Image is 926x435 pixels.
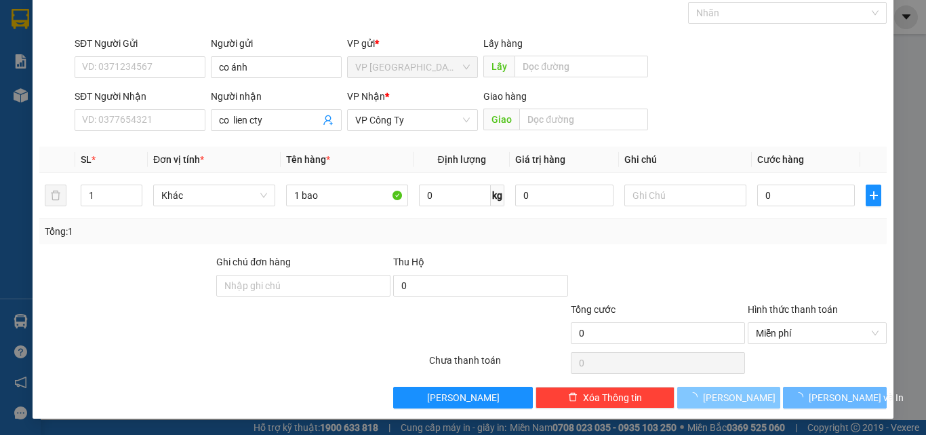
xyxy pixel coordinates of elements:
[48,7,184,45] strong: CÔNG TY CP BÌNH TÂM
[756,323,879,343] span: Miễn phí
[25,78,152,91] span: VP [GEOGRAPHIC_DATA] -
[483,38,523,49] span: Lấy hàng
[757,154,804,165] span: Cước hàng
[866,185,881,206] button: plus
[121,96,188,109] span: 0338839210 -
[5,78,25,91] span: Gửi:
[161,185,267,206] span: Khác
[355,57,470,77] span: VP Tân Bình
[866,190,881,201] span: plus
[677,387,781,409] button: [PERSON_NAME]
[583,390,642,405] span: Xóa Thông tin
[393,257,424,267] span: Thu Hộ
[48,48,190,73] span: 085 88 555 88
[794,392,809,402] span: loading
[211,36,342,51] div: Người gửi
[483,56,515,77] span: Lấy
[45,185,66,206] button: delete
[491,185,504,206] span: kg
[703,390,776,405] span: [PERSON_NAME]
[5,10,46,71] img: logo
[619,147,752,173] th: Ghi chú
[437,154,485,165] span: Định lượng
[48,48,190,73] span: VP Tân Bình ĐT:
[748,304,838,315] label: Hình thức thanh toán
[5,96,188,109] span: Nhận:
[519,109,648,130] input: Dọc đường
[428,353,569,377] div: Chưa thanh toán
[515,154,565,165] span: Giá trị hàng
[286,185,408,206] input: VD: Bàn, Ghế
[286,154,330,165] span: Tên hàng
[211,89,342,104] div: Người nhận
[216,257,291,267] label: Ghi chú đơn hàng
[347,36,478,51] div: VP gửi
[75,36,205,51] div: SĐT Người Gửi
[153,154,204,165] span: Đơn vị tính
[35,96,188,109] span: VP Công Ty -
[347,91,385,102] span: VP Nhận
[45,224,359,239] div: Tổng: 1
[568,392,578,403] span: delete
[96,96,188,109] span: nhân
[355,110,470,130] span: VP Công Ty
[571,304,616,315] span: Tổng cước
[323,115,334,126] span: user-add
[483,109,519,130] span: Giao
[75,89,205,104] div: SĐT Người Nhận
[809,390,904,405] span: [PERSON_NAME] và In
[393,387,532,409] button: [PERSON_NAME]
[536,387,675,409] button: deleteXóa Thông tin
[483,91,527,102] span: Giao hàng
[515,185,613,206] input: 0
[81,154,92,165] span: SL
[515,56,648,77] input: Dọc đường
[216,275,390,297] input: Ghi chú đơn hàng
[688,392,703,402] span: loading
[427,390,500,405] span: [PERSON_NAME]
[783,387,887,409] button: [PERSON_NAME] và In
[624,185,746,206] input: Ghi Chú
